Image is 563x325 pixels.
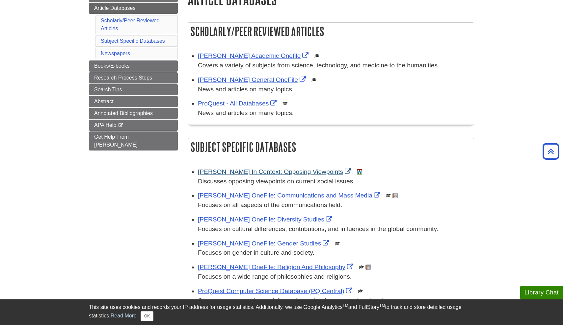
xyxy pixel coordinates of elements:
[94,110,153,116] span: Annotated Bibliographies
[198,177,470,186] p: Discusses opposing viewpoints on current social issues.
[392,193,398,198] img: Newspapers
[342,303,348,308] sup: TM
[101,18,160,31] a: Scholarly/Peer Reviewed Articles
[118,123,123,128] i: This link opens in a new window
[198,108,470,118] p: News and articles on many topics.
[335,241,340,246] img: Scholarly or Peer Reviewed
[198,296,470,306] p: Covers computer science, information technology, and related topics.
[198,216,334,223] a: Link opens in new window
[198,52,310,59] a: Link opens in new window
[520,286,563,299] button: Library Chat
[94,122,116,128] span: APA Help
[89,3,178,14] a: Article Databases
[101,51,130,56] a: Newspapers
[198,200,470,210] p: Focuses on all aspects of the communications field.
[311,77,317,82] img: Scholarly or Peer Reviewed
[111,313,137,318] a: Read More
[198,85,470,94] p: News and articles on many topics.
[94,63,130,69] span: Books/E-books
[101,38,165,44] a: Subject Specific Databases
[141,311,153,321] button: Close
[188,23,474,40] h2: Scholarly/Peer Reviewed Articles
[198,264,355,270] a: Link opens in new window
[198,224,470,234] p: Focuses on cultural differences, contributions, and influences in the global community.
[198,192,382,199] a: Link opens in new window
[94,75,152,81] span: Research Process Steps
[89,303,474,321] div: This site uses cookies and records your IP address for usage statistics. Additionally, we use Goo...
[198,61,470,70] p: Covers a variety of subjects from science, technology, and medicine to the humanities.
[314,53,320,58] img: Scholarly or Peer Reviewed
[386,193,391,198] img: Scholarly or Peer Reviewed
[198,248,470,258] p: Focuses on gender in culture and society.
[198,100,278,107] a: Link opens in new window
[198,168,353,175] a: Link opens in new window
[89,72,178,83] a: Research Process Steps
[282,101,288,106] img: Scholarly or Peer Reviewed
[357,169,362,174] img: MeL (Michigan electronic Library)
[89,84,178,95] a: Search Tips
[89,96,178,107] a: Abstract
[198,288,354,294] a: Link opens in new window
[198,272,470,282] p: Focuses on a wide range of philosophies and religions.
[94,134,138,148] span: Get Help From [PERSON_NAME]
[89,120,178,131] a: APA Help
[94,99,114,104] span: Abstract
[94,5,135,11] span: Article Databases
[379,303,385,308] sup: TM
[89,131,178,151] a: Get Help From [PERSON_NAME]
[188,138,474,156] h2: Subject Specific Databases
[198,240,331,247] a: Link opens in new window
[359,265,364,270] img: Scholarly or Peer Reviewed
[540,147,561,156] a: Back to Top
[358,289,363,294] img: Scholarly or Peer Reviewed
[198,76,308,83] a: Link opens in new window
[94,87,122,92] span: Search Tips
[89,108,178,119] a: Annotated Bibliographies
[89,60,178,72] a: Books/E-books
[365,265,371,270] img: Newspapers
